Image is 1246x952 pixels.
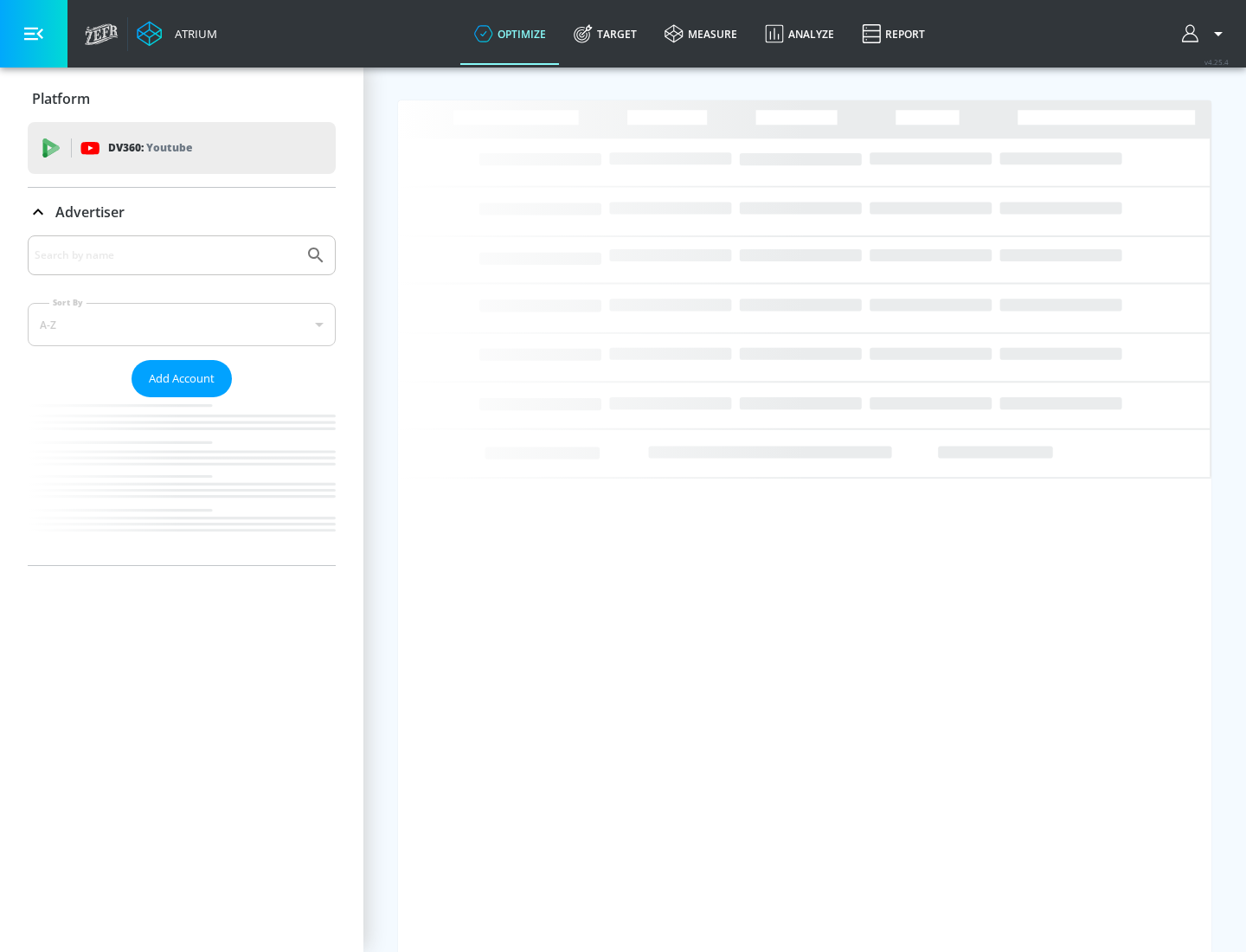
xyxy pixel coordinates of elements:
[560,3,651,65] a: Target
[49,297,87,308] label: Sort By
[28,397,336,565] nav: list of Advertiser
[137,21,217,47] a: Atrium
[28,188,336,236] div: Advertiser
[28,303,336,346] div: A-Z
[28,74,336,123] div: Platform
[168,26,217,42] div: Atrium
[848,3,939,65] a: Report
[651,3,751,65] a: measure
[28,235,336,565] div: Advertiser
[146,138,192,157] p: Youtube
[751,3,848,65] a: Analyze
[460,3,560,65] a: optimize
[108,138,192,158] p: DV360:
[32,89,90,108] p: Platform
[1204,57,1229,67] span: v 4.25.4
[55,203,125,222] p: Advertiser
[132,360,232,397] button: Add Account
[149,369,215,389] span: Add Account
[35,244,297,267] input: Search by name
[28,122,336,174] div: DV360: Youtube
